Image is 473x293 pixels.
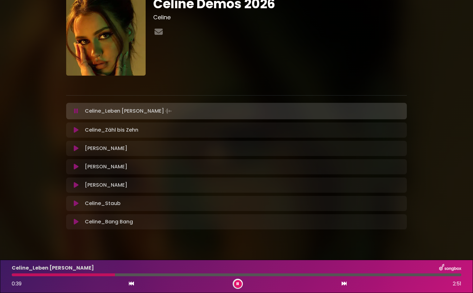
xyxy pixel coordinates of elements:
[85,107,173,115] p: Celine_Leben [PERSON_NAME]
[85,181,127,189] p: [PERSON_NAME]
[85,163,127,171] p: [PERSON_NAME]
[85,200,121,207] p: Celine_Staub
[85,145,127,152] p: [PERSON_NAME]
[85,218,133,226] p: Celine_Bang Bang
[164,107,173,115] img: waveform4.gif
[153,14,407,21] h3: Celine
[85,126,138,134] p: Celine_Zähl bis Zehn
